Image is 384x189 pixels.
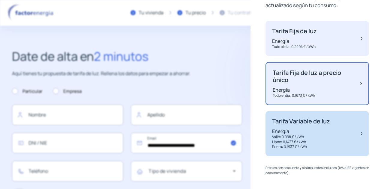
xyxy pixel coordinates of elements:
[272,118,330,125] p: Tarifa Variable de luz
[185,9,206,17] div: Tu precio
[12,47,242,66] h2: Date de alta en
[228,9,253,17] div: Tu contrato
[6,4,57,22] img: logo factor
[272,38,317,44] p: Energía
[273,93,354,98] p: Todo el dia: 0,1673 € / kWh
[148,168,186,174] mat-label: Tipo de vivienda
[94,48,148,64] span: 2 minutos
[12,70,242,78] p: Aquí tienes tu propuesta de tarifa de luz. Rellena los datos para empezar a ahorrar.
[273,69,354,84] p: Tarifa Fija de luz a precio único
[53,88,82,95] label: Empresa
[272,44,317,49] p: Todo el dia: 0,2294 € / kWh
[272,140,330,145] p: Llano: 0,1437 € / kWh
[273,87,354,93] p: Energía
[272,144,330,149] p: Punta: 0,1937 € / kWh
[272,134,330,140] p: Valle: 0,098 € / kWh
[12,88,42,95] label: Particular
[139,9,163,17] div: Tu vivienda
[272,28,317,35] p: Tarifa Fija de luz
[272,128,330,134] p: Energía
[265,165,369,176] p: Precios con descuento y sin impuestos incluidos (IVA e IEE vigentes en cada momento).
